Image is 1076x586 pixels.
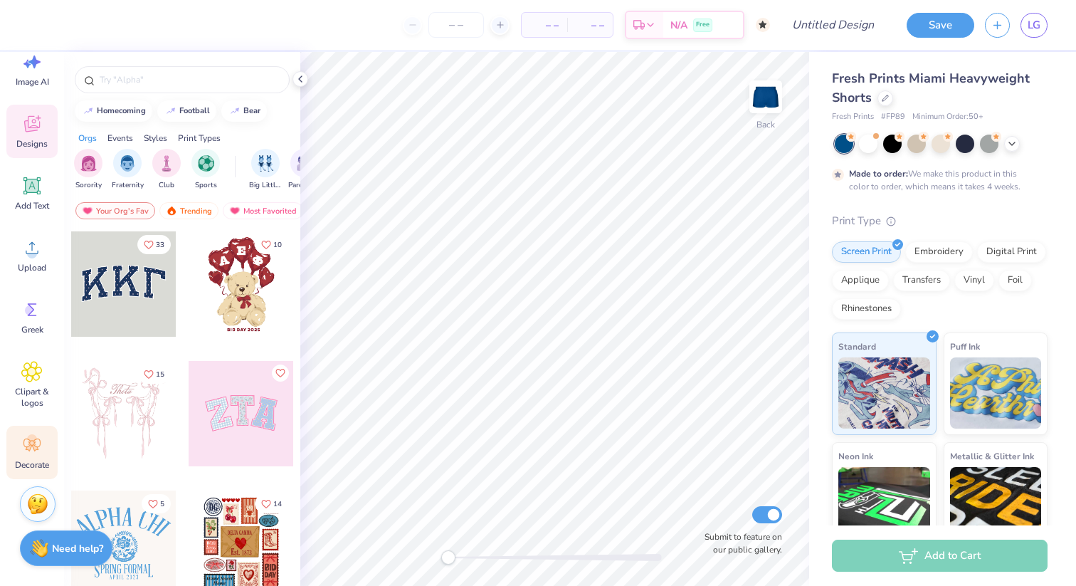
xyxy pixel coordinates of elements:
span: Minimum Order: 50 + [912,111,983,123]
span: 10 [273,241,282,248]
div: Print Type [832,213,1048,229]
div: Rhinestones [832,298,901,320]
span: 14 [273,501,282,508]
div: Digital Print [977,241,1046,263]
button: Like [255,494,288,513]
img: Back [751,83,780,111]
img: trend_line.gif [229,107,241,115]
span: Neon Ink [838,449,873,464]
div: Back [756,118,775,131]
div: Orgs [78,132,97,145]
label: Submit to feature on our public gallery. [697,530,782,556]
div: filter for Sports [191,149,220,191]
div: Events [107,132,133,145]
span: Greek [21,324,43,335]
button: filter button [152,149,181,191]
button: filter button [112,149,144,191]
div: homecoming [97,107,146,115]
img: most_fav.gif [229,206,241,216]
div: filter for Sorority [74,149,102,191]
strong: Made to order: [849,168,908,179]
img: Neon Ink [838,467,930,538]
div: bear [243,107,260,115]
span: Parent's Weekend [288,180,321,191]
img: trending.gif [166,206,177,216]
div: Styles [144,132,167,145]
div: We make this product in this color to order, which means it takes 4 weeks. [849,167,1024,193]
div: Embroidery [905,241,973,263]
div: filter for Fraternity [112,149,144,191]
span: Image AI [16,76,49,88]
span: Fraternity [112,180,144,191]
button: Like [272,365,289,382]
img: most_fav.gif [82,206,93,216]
img: Sports Image [198,155,214,172]
img: Parent's Weekend Image [297,155,313,172]
div: Print Types [178,132,221,145]
span: Fresh Prints [832,111,874,123]
div: filter for Parent's Weekend [288,149,321,191]
img: Puff Ink [950,357,1042,429]
div: Most Favorited [223,202,303,219]
a: LG [1020,13,1048,38]
span: Puff Ink [950,339,980,354]
span: LG [1028,17,1040,33]
span: N/A [670,18,687,33]
div: Transfers [893,270,950,291]
div: Applique [832,270,889,291]
img: Metallic & Glitter Ink [950,467,1042,538]
div: Trending [159,202,218,219]
button: filter button [191,149,220,191]
div: Accessibility label [441,550,455,565]
img: trend_line.gif [83,107,94,115]
img: Standard [838,357,930,429]
span: Clipart & logos [9,386,56,409]
button: bear [221,100,267,122]
img: Big Little Reveal Image [258,155,273,172]
img: Sorority Image [80,155,97,172]
button: football [157,100,216,122]
div: Vinyl [954,270,994,291]
button: Like [142,494,171,513]
span: Free [696,20,710,30]
img: Fraternity Image [120,155,135,172]
div: filter for Big Little Reveal [249,149,282,191]
span: Decorate [15,459,49,471]
span: – – [530,18,559,33]
button: Like [255,235,288,254]
button: Save [907,13,974,38]
div: filter for Club [152,149,181,191]
span: – – [576,18,604,33]
button: homecoming [75,100,152,122]
div: Your Org's Fav [75,202,155,219]
span: Big Little Reveal [249,180,282,191]
span: Metallic & Glitter Ink [950,449,1034,464]
button: filter button [288,149,321,191]
button: filter button [74,149,102,191]
img: Club Image [159,155,174,172]
span: 33 [156,241,164,248]
div: football [179,107,210,115]
span: 5 [160,501,164,508]
span: Upload [18,262,46,273]
span: Sports [195,180,217,191]
strong: Need help? [52,542,103,555]
input: Untitled Design [781,11,885,39]
span: Club [159,180,174,191]
span: Sorority [75,180,102,191]
img: trend_line.gif [165,107,176,115]
button: Like [137,235,171,254]
span: 15 [156,371,164,378]
span: Standard [838,339,876,354]
span: Designs [16,138,48,150]
span: Fresh Prints Miami Heavyweight Shorts [832,70,1030,106]
button: Like [137,365,171,384]
div: Foil [998,270,1032,291]
span: # FP89 [881,111,905,123]
input: Try "Alpha" [98,73,280,87]
input: – – [428,12,484,38]
span: Add Text [15,200,49,211]
div: Screen Print [832,241,901,263]
button: filter button [249,149,282,191]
